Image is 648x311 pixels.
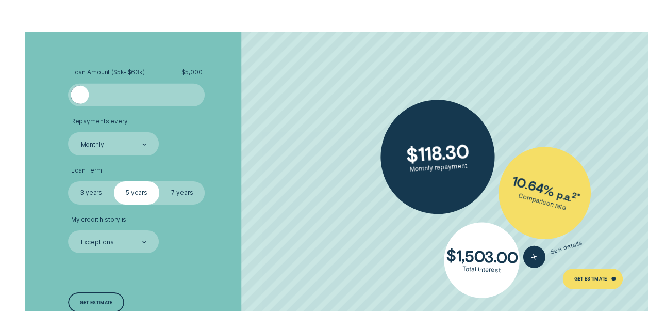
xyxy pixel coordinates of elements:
[68,181,113,204] label: 3 years
[81,141,104,148] div: Monthly
[71,167,102,175] span: Loan Term
[181,69,202,76] span: $ 5,000
[71,216,127,224] span: My credit history is
[71,69,145,76] span: Loan Amount ( $5k - $63k )
[114,181,159,204] label: 5 years
[81,239,115,246] div: Exceptional
[562,269,623,289] a: Get Estimate
[520,232,585,271] button: See details
[71,118,128,126] span: Repayments every
[549,239,583,256] span: See details
[159,181,205,204] label: 7 years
